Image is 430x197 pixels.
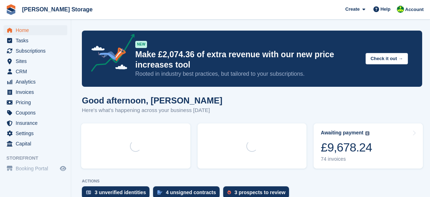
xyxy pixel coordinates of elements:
[135,49,360,70] p: Make £2,074.36 of extra revenue with our new price increases tool
[166,190,216,195] div: 4 unsigned contracts
[4,139,67,149] a: menu
[4,128,67,138] a: menu
[4,77,67,87] a: menu
[4,25,67,35] a: menu
[381,6,390,13] span: Help
[86,190,91,195] img: verify_identity-adf6edd0f0f0b5bbfe63781bf79b02c33cf7c696d77639b501bdc392416b5a36.svg
[85,34,135,74] img: price-adjustments-announcement-icon-8257ccfd72463d97f412b2fc003d46551f7dbcb40ab6d574587a9cd5c0d94...
[4,118,67,128] a: menu
[16,108,58,118] span: Coupons
[16,36,58,46] span: Tasks
[135,41,147,48] div: NEW
[4,97,67,107] a: menu
[365,131,369,135] img: icon-info-grey-7440780725fd019a000dd9b08b2336e03edf1995a4989e88bcd33f0948082b44.svg
[314,123,423,169] a: Awaiting payment £9,678.24 74 invoices
[82,179,422,183] p: ACTIONS
[16,164,58,174] span: Booking Portal
[227,190,231,195] img: prospect-51fa495bee0391a8d652442698ab0144808aea92771e9ea1ae160a38d050c398.svg
[59,164,67,173] a: Preview store
[366,53,408,65] button: Check it out →
[4,36,67,46] a: menu
[16,87,58,97] span: Invoices
[4,66,67,76] a: menu
[19,4,95,15] a: [PERSON_NAME] Storage
[16,46,58,56] span: Subscriptions
[82,96,222,105] h1: Good afternoon, [PERSON_NAME]
[16,128,58,138] span: Settings
[4,164,67,174] a: menu
[95,190,146,195] div: 3 unverified identities
[4,56,67,66] a: menu
[157,190,162,195] img: contract_signature_icon-13c848040528278c33f63329250d36e43548de30e8caae1d1a13099fd9432cc5.svg
[321,156,372,162] div: 74 invoices
[16,66,58,76] span: CRM
[4,87,67,97] a: menu
[16,25,58,35] span: Home
[6,155,71,162] span: Storefront
[6,4,16,15] img: stora-icon-8386f47178a22dfd0bd8f6a31ec36ba5ce8667c1dd55bd0f319d3a0aa187defe.svg
[135,70,360,78] p: Rooted in industry best practices, but tailored to your subscriptions.
[345,6,360,13] span: Create
[82,106,222,115] p: Here's what's happening across your business [DATE]
[4,46,67,56] a: menu
[16,77,58,87] span: Analytics
[16,139,58,149] span: Capital
[16,56,58,66] span: Sites
[4,108,67,118] a: menu
[16,118,58,128] span: Insurance
[16,97,58,107] span: Pricing
[321,140,372,155] div: £9,678.24
[397,6,404,13] img: Claire Wilson
[405,6,424,13] span: Account
[235,190,285,195] div: 3 prospects to review
[321,130,363,136] div: Awaiting payment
